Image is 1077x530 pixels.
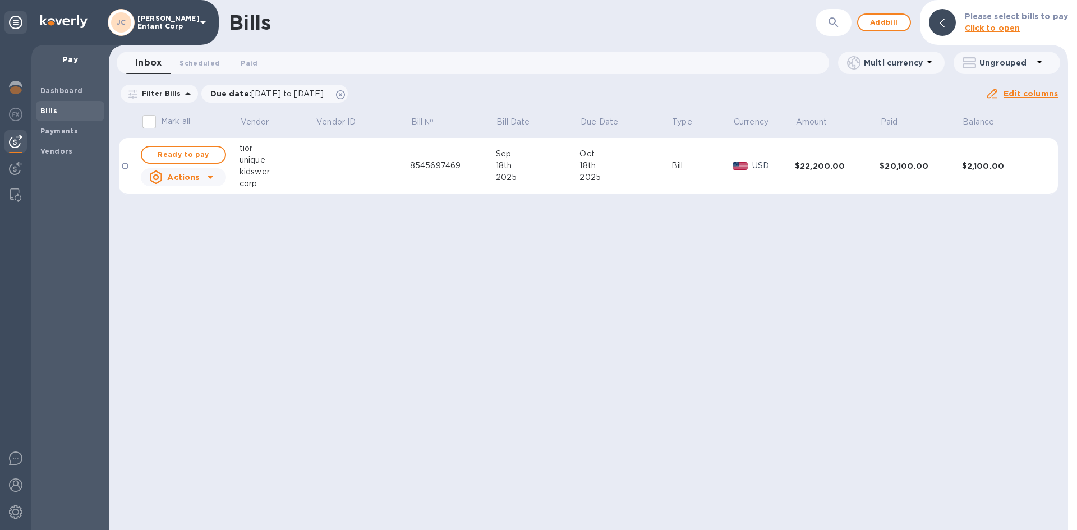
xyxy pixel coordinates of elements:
[752,160,795,172] p: USD
[857,13,911,31] button: Addbill
[135,55,162,71] span: Inbox
[201,85,348,103] div: Due date:[DATE] to [DATE]
[411,116,449,128] span: Bill №
[137,89,181,98] p: Filter Bills
[496,172,580,183] div: 2025
[9,108,22,121] img: Foreign exchange
[161,116,190,127] p: Mark all
[734,116,768,128] p: Currency
[240,178,316,190] div: corp
[965,12,1068,21] b: Please select bills to pay
[979,57,1033,68] p: Ungrouped
[240,166,316,178] div: kidswer
[40,54,100,65] p: Pay
[179,57,220,69] span: Scheduled
[40,15,88,28] img: Logo
[826,79,1077,530] iframe: Chat Widget
[241,116,284,128] span: Vendor
[581,116,633,128] span: Due Date
[40,127,78,135] b: Payments
[40,147,73,155] b: Vendors
[240,142,316,154] div: tior
[579,172,671,183] div: 2025
[40,86,83,95] b: Dashboard
[117,18,126,26] b: JC
[137,15,194,30] p: [PERSON_NAME] Enfant Corp
[251,89,324,98] span: [DATE] to [DATE]
[864,57,923,68] p: Multi currency
[496,116,544,128] span: Bill Date
[411,116,434,128] p: Bill №
[316,116,370,128] span: Vendor ID
[229,11,270,34] h1: Bills
[796,116,842,128] span: Amount
[151,148,216,162] span: Ready to pay
[240,154,316,166] div: unique
[867,16,901,29] span: Add bill
[965,24,1020,33] b: Click to open
[796,116,827,128] p: Amount
[671,160,733,172] div: Bill
[167,173,199,182] u: Actions
[210,88,330,99] p: Due date :
[672,116,707,128] span: Type
[795,160,880,172] div: $22,200.00
[241,116,269,128] p: Vendor
[496,116,530,128] p: Bill Date
[410,160,496,172] div: 8545697469
[316,116,356,128] p: Vendor ID
[40,107,57,115] b: Bills
[579,160,671,172] div: 18th
[672,116,692,128] p: Type
[496,160,580,172] div: 18th
[141,146,226,164] button: Ready to pay
[733,162,748,170] img: USD
[4,11,27,34] div: Unpin categories
[241,57,257,69] span: Paid
[496,148,580,160] div: Sep
[581,116,618,128] p: Due Date
[579,148,671,160] div: Oct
